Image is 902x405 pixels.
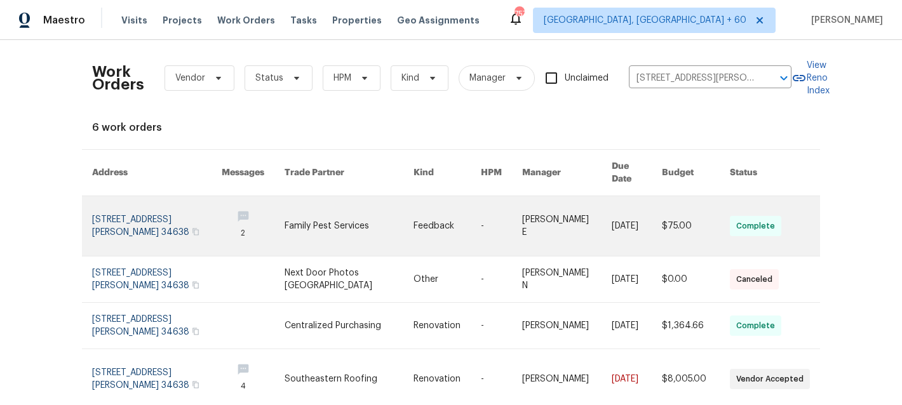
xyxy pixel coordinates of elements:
td: [PERSON_NAME] N [512,256,602,303]
span: Manager [469,72,506,84]
span: HPM [333,72,351,84]
span: Tasks [290,16,317,25]
td: [PERSON_NAME] [512,303,602,349]
span: Unclaimed [565,72,609,85]
th: Kind [403,150,471,196]
th: Address [82,150,212,196]
span: Visits [121,14,147,27]
button: Copy Address [190,226,201,237]
td: Family Pest Services [274,196,403,256]
div: 6 work orders [92,121,810,134]
span: Vendor [175,72,205,84]
button: Open [775,69,793,87]
td: [PERSON_NAME] E [512,196,602,256]
span: Maestro [43,14,85,27]
th: Manager [512,150,602,196]
td: - [471,256,512,303]
td: Centralized Purchasing [274,303,403,349]
button: Copy Address [190,379,201,390]
button: Copy Address [190,326,201,337]
td: Next Door Photos [GEOGRAPHIC_DATA] [274,256,403,303]
span: Status [255,72,283,84]
td: Renovation [403,303,471,349]
th: Budget [652,150,720,196]
th: Status [720,150,820,196]
th: Trade Partner [274,150,403,196]
button: Copy Address [190,279,201,291]
h2: Work Orders [92,65,144,91]
td: - [471,303,512,349]
th: Messages [212,150,274,196]
span: Projects [163,14,202,27]
span: [PERSON_NAME] [806,14,883,27]
span: Properties [332,14,382,27]
td: - [471,196,512,256]
td: Feedback [403,196,471,256]
div: 757 [515,8,523,20]
span: Kind [401,72,419,84]
input: Enter in an address [629,69,756,88]
th: Due Date [602,150,652,196]
a: View Reno Index [791,59,830,97]
span: Geo Assignments [397,14,480,27]
td: Other [403,256,471,303]
span: Work Orders [217,14,275,27]
th: HPM [471,150,512,196]
span: [GEOGRAPHIC_DATA], [GEOGRAPHIC_DATA] + 60 [544,14,746,27]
